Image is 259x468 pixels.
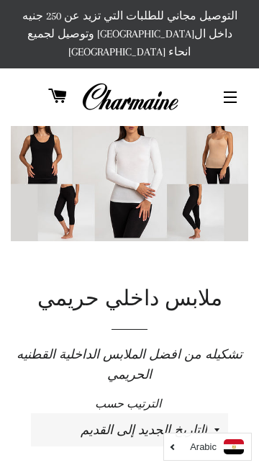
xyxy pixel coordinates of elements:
i: Arabic [190,442,217,451]
p: تشكيله من افضل الملابس الداخلية القطنيه الحريمي [11,344,248,384]
img: Womens Underwear [11,122,248,241]
h1: ملابس داخلي حريمي [11,284,248,315]
span: الترتيب حسب [95,397,161,410]
a: Arabic [171,439,244,454]
img: Charmaine Egypt [81,81,178,113]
